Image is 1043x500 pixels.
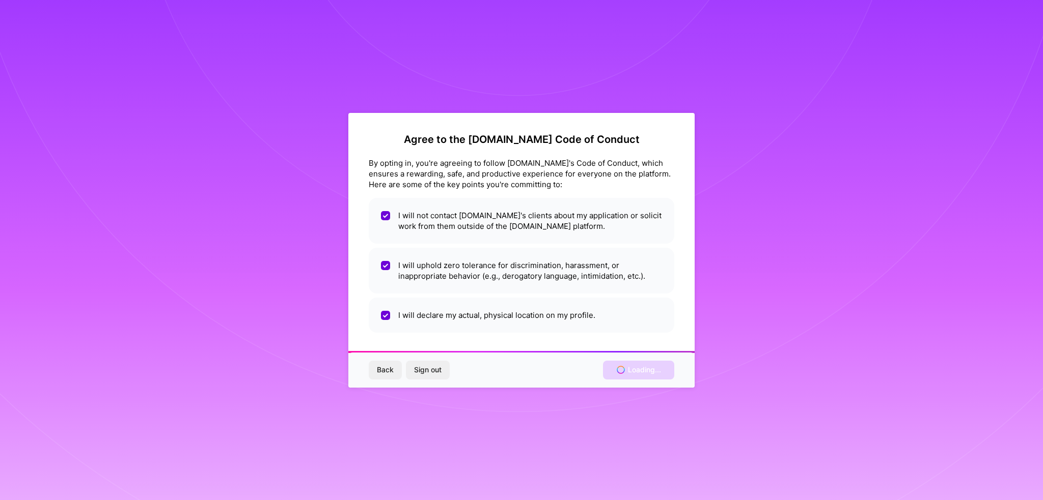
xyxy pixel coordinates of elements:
button: Back [369,361,402,379]
button: Sign out [406,361,450,379]
li: I will uphold zero tolerance for discrimination, harassment, or inappropriate behavior (e.g., der... [369,248,674,293]
li: I will declare my actual, physical location on my profile. [369,298,674,333]
div: By opting in, you're agreeing to follow [DOMAIN_NAME]'s Code of Conduct, which ensures a rewardin... [369,158,674,190]
h2: Agree to the [DOMAIN_NAME] Code of Conduct [369,133,674,145]
li: I will not contact [DOMAIN_NAME]'s clients about my application or solicit work from them outside... [369,198,674,244]
span: Back [377,365,394,375]
span: Sign out [414,365,442,375]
